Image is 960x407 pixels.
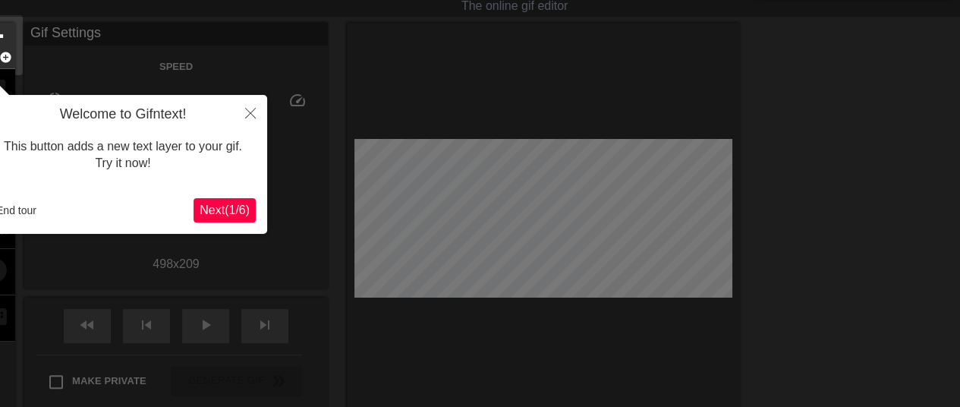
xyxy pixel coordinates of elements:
[234,95,267,130] button: Close
[200,204,250,216] span: Next ( 1 / 6 )
[194,198,256,222] button: Next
